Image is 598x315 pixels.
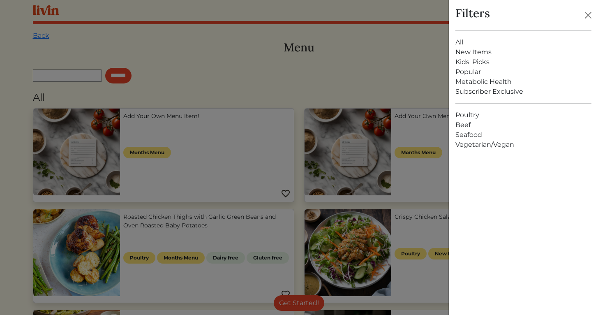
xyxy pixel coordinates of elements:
[455,120,591,130] a: Beef
[455,110,591,120] a: Poultry
[455,130,591,140] a: Seafood
[455,7,490,21] h3: Filters
[455,57,591,67] a: Kids' Picks
[455,87,591,97] a: Subscriber Exclusive
[455,140,591,150] a: Vegetarian/Vegan
[455,77,591,87] a: Metabolic Health
[455,37,591,47] a: All
[455,47,591,57] a: New Items
[455,67,591,77] a: Popular
[582,9,595,22] button: Close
